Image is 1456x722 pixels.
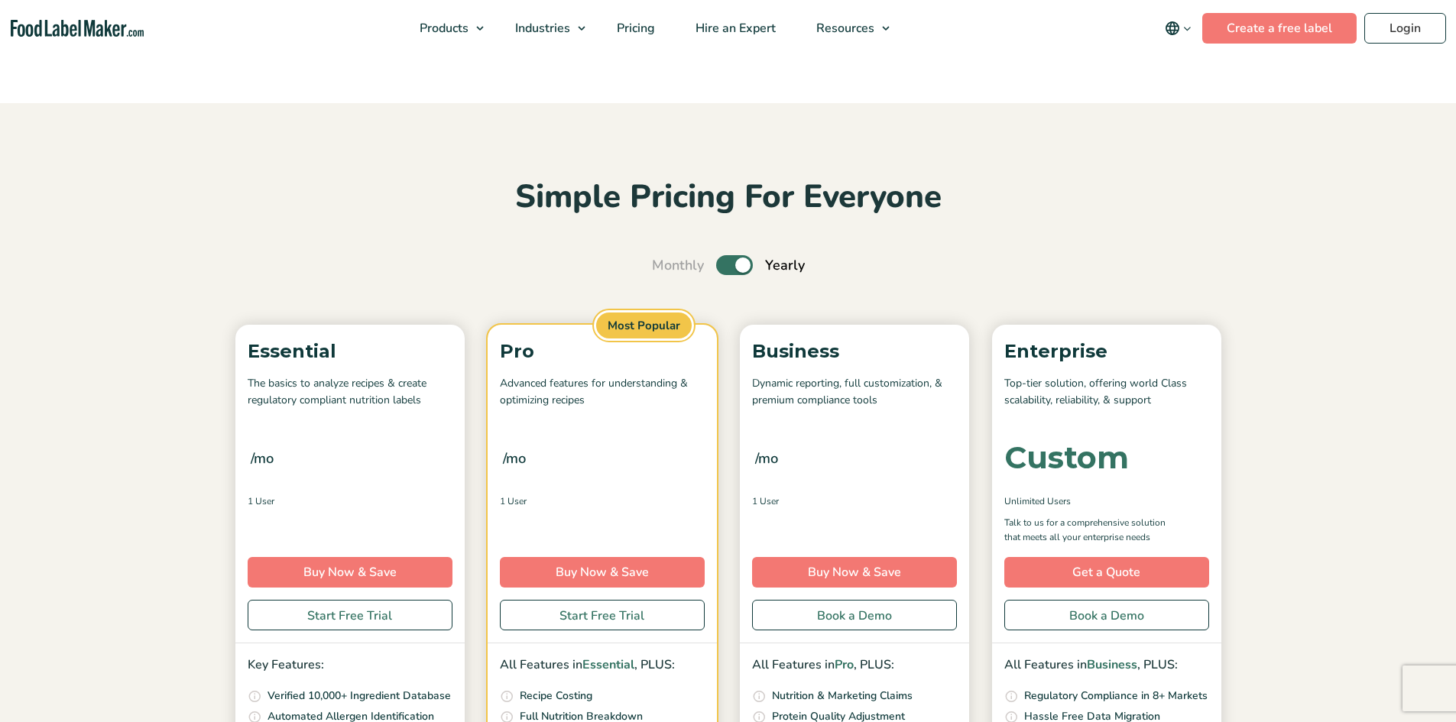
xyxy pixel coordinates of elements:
[1004,337,1209,366] p: Enterprise
[500,375,705,410] p: Advanced features for understanding & optimizing recipes
[248,600,452,630] a: Start Free Trial
[500,656,705,675] p: All Features in , PLUS:
[812,20,876,37] span: Resources
[1004,375,1209,410] p: Top-tier solution, offering world Class scalability, reliability, & support
[1004,516,1180,545] p: Talk to us for a comprehensive solution that meets all your enterprise needs
[248,337,452,366] p: Essential
[268,688,451,704] p: Verified 10,000+ Ingredient Database
[612,20,657,37] span: Pricing
[500,494,527,508] span: 1 User
[1087,656,1137,673] span: Business
[1004,656,1209,675] p: All Features in , PLUS:
[251,448,274,469] span: /mo
[1202,13,1357,44] a: Create a free label
[652,255,704,276] span: Monthly
[835,656,854,673] span: Pro
[752,600,957,630] a: Book a Demo
[500,600,705,630] a: Start Free Trial
[594,310,694,342] span: Most Popular
[772,688,913,704] p: Nutrition & Marketing Claims
[500,557,705,588] a: Buy Now & Save
[752,494,779,508] span: 1 User
[500,337,705,366] p: Pro
[248,656,452,675] p: Key Features:
[1004,442,1129,473] div: Custom
[755,448,778,469] span: /mo
[691,20,777,37] span: Hire an Expert
[1004,494,1071,508] span: Unlimited Users
[415,20,470,37] span: Products
[511,20,572,37] span: Industries
[752,656,957,675] p: All Features in , PLUS:
[248,375,452,410] p: The basics to analyze recipes & create regulatory compliant nutrition labels
[228,176,1229,219] h2: Simple Pricing For Everyone
[520,688,592,704] p: Recipe Costing
[248,494,274,508] span: 1 User
[503,448,526,469] span: /mo
[1024,688,1208,704] p: Regulatory Compliance in 8+ Markets
[752,375,957,410] p: Dynamic reporting, full customization, & premium compliance tools
[1004,600,1209,630] a: Book a Demo
[582,656,634,673] span: Essential
[752,557,957,588] a: Buy Now & Save
[1004,557,1209,588] a: Get a Quote
[716,255,753,275] label: Toggle
[765,255,805,276] span: Yearly
[752,337,957,366] p: Business
[248,557,452,588] a: Buy Now & Save
[1364,13,1446,44] a: Login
